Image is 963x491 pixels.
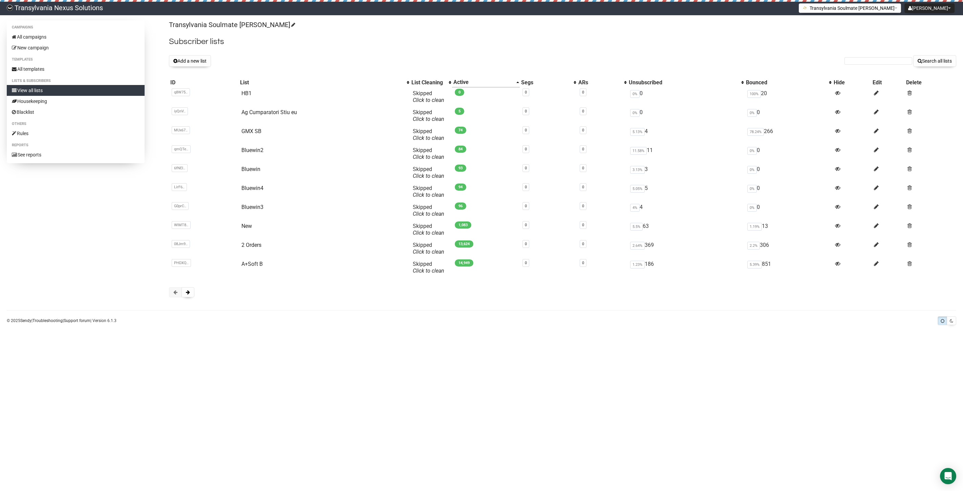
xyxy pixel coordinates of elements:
[525,109,527,113] a: 0
[7,141,145,149] li: Reports
[241,90,252,97] a: HB1
[411,79,445,86] div: List Cleaning
[169,55,211,67] button: Add a new list
[627,239,745,258] td: 369
[413,154,444,160] a: Click to clean
[630,261,645,269] span: 1.23%
[582,147,584,151] a: 0
[582,242,584,246] a: 0
[239,78,410,87] th: List: No sort applied, activate to apply an ascending sort
[525,185,527,189] a: 0
[7,149,145,160] a: See reports
[170,79,237,86] div: ID
[7,23,145,31] li: Campaigns
[7,56,145,64] li: Templates
[7,107,145,118] a: Blacklist
[577,78,627,87] th: ARs: No sort applied, activate to apply an ascending sort
[172,164,188,172] span: 6fNEI..
[582,90,584,94] a: 0
[940,468,956,484] div: Open Intercom Messenger
[453,79,513,86] div: Active
[525,242,527,246] a: 0
[582,185,584,189] a: 0
[7,128,145,139] a: Rules
[413,135,444,141] a: Click to clean
[745,201,832,220] td: 0
[241,261,263,267] a: A+Soft B
[455,165,466,172] span: 93
[172,183,187,191] span: LirF6..
[20,318,31,323] a: Sendy
[241,223,252,229] a: New
[802,5,808,10] img: 1.png
[745,144,832,163] td: 0
[747,261,762,269] span: 5.39%
[413,185,444,198] span: Skipped
[7,120,145,128] li: Others
[745,220,832,239] td: 13
[745,163,832,182] td: 0
[241,128,261,134] a: GMX SB
[413,230,444,236] a: Click to clean
[630,204,640,212] span: 4%
[627,78,745,87] th: Unsubscribed: No sort applied, activate to apply an ascending sort
[7,77,145,85] li: Lists & subscribers
[413,109,444,122] span: Skipped
[241,109,297,115] a: Ag Cumparatori Stiu eu
[455,108,464,115] span: 5
[172,88,190,96] span: q8W75..
[241,204,263,210] a: Bluewin3
[7,96,145,107] a: Housekeeping
[64,318,90,323] a: Support forum
[413,242,444,255] span: Skipped
[745,125,832,144] td: 266
[525,147,527,151] a: 0
[7,317,116,324] p: © 2025 | | | Version 6.1.3
[578,79,621,86] div: ARs
[413,128,444,141] span: Skipped
[627,106,745,125] td: 0
[630,109,640,117] span: 0%
[520,78,577,87] th: Segs: No sort applied, activate to apply an ascending sort
[745,106,832,125] td: 0
[630,242,645,250] span: 2.64%
[582,204,584,208] a: 0
[413,261,444,274] span: Skipped
[455,184,466,191] span: 94
[413,211,444,217] a: Click to clean
[7,5,13,11] img: 586cc6b7d8bc403f0c61b981d947c989
[630,223,643,231] span: 5.5%
[799,3,901,13] button: Transylvania Soulmate [PERSON_NAME]
[169,36,956,48] h2: Subscriber lists
[745,87,832,106] td: 20
[747,242,760,250] span: 2.2%
[455,259,473,266] span: 14,949
[582,109,584,113] a: 0
[525,166,527,170] a: 0
[747,147,757,155] span: 0%
[525,90,527,94] a: 0
[172,107,188,115] span: iyQnV..
[455,221,471,229] span: 1,083
[172,259,191,267] span: PHDXQ..
[169,21,294,29] a: Transylvania Soulmate [PERSON_NAME]
[627,144,745,163] td: 11
[7,31,145,42] a: All campaigns
[413,166,444,179] span: Skipped
[525,128,527,132] a: 0
[241,242,261,248] a: 2 Orders
[913,55,956,67] button: Search all lists
[241,185,263,191] a: Bluewin4
[871,78,904,87] th: Edit: No sort applied, sorting is disabled
[413,249,444,255] a: Click to clean
[745,239,832,258] td: 306
[630,90,640,98] span: 0%
[832,78,871,87] th: Hide: No sort applied, sorting is disabled
[582,261,584,265] a: 0
[627,258,745,277] td: 186
[241,147,263,153] a: Bluewin2
[745,78,832,87] th: Bounced: No sort applied, activate to apply an ascending sort
[747,166,757,174] span: 0%
[582,223,584,227] a: 0
[745,258,832,277] td: 851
